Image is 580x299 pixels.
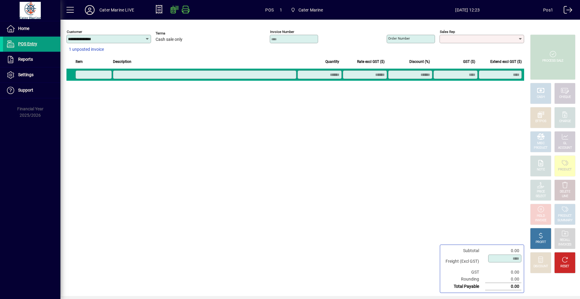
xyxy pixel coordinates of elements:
span: Terms [156,31,192,35]
div: INVOICE [535,218,546,223]
span: Support [18,88,33,93]
span: 1 unposted invoice [69,46,104,53]
div: NOTE [537,167,545,172]
div: SUMMARY [557,218,572,223]
span: Cater Marine [298,5,323,15]
span: Discount (%) [409,58,430,65]
div: PRODUCT [558,167,572,172]
mat-label: Order number [388,36,410,41]
td: Freight (Excl GST) [443,254,485,269]
td: Total Payable [443,283,485,290]
td: 0.00 [485,269,521,276]
span: Quantity [325,58,339,65]
td: 0.00 [485,276,521,283]
span: Cash sale only [156,37,182,42]
div: PRODUCT [558,214,572,218]
div: CHEQUE [559,95,571,99]
div: CASH [537,95,545,99]
span: GST ($) [463,58,475,65]
div: EFTPOS [535,119,546,124]
div: LINE [562,194,568,199]
a: Home [3,21,60,36]
div: CHARGE [559,119,571,124]
div: PROCESS SALE [542,59,563,63]
span: 1 [280,5,282,15]
mat-label: Invoice number [270,30,294,34]
div: GL [563,141,567,146]
mat-label: Sales rep [440,30,455,34]
div: MISC [537,141,544,146]
span: Reports [18,57,33,62]
span: Rate excl GST ($) [357,58,385,65]
div: RECALL [560,238,570,242]
button: Profile [80,5,99,15]
td: GST [443,269,485,276]
div: SELECT [536,194,546,199]
button: 1 unposted invoice [66,44,106,55]
div: PROFIT [536,240,546,245]
span: POS [265,5,274,15]
div: HOLD [537,214,545,218]
td: Rounding [443,276,485,283]
span: Item [76,58,83,65]
a: Reports [3,52,60,67]
div: DISCOUNT [533,264,548,269]
div: Pos1 [543,5,553,15]
div: INVOICES [558,242,571,247]
a: Settings [3,67,60,83]
td: 0.00 [485,247,521,254]
span: Description [113,58,131,65]
mat-label: Customer [67,30,82,34]
span: Extend excl GST ($) [490,58,522,65]
div: PRODUCT [534,146,547,150]
div: DELETE [560,190,570,194]
div: ACCOUNT [558,146,572,150]
span: Cater Marine [288,5,326,15]
span: [DATE] 12:23 [392,5,543,15]
td: 0.00 [485,283,521,290]
span: Home [18,26,29,31]
td: Subtotal [443,247,485,254]
div: PRICE [537,190,545,194]
div: RESET [560,264,569,269]
a: Logout [559,1,572,21]
span: Settings [18,72,34,77]
a: Support [3,83,60,98]
span: POS Entry [18,41,37,46]
div: Cater Marine LIVE [99,5,134,15]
